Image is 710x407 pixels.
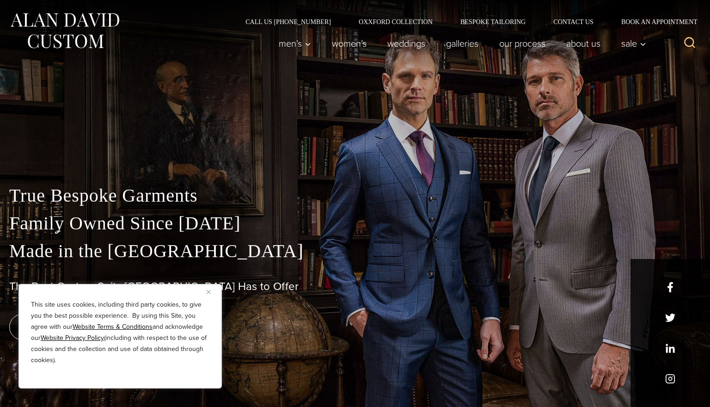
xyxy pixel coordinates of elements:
a: Website Terms & Conditions [73,322,153,332]
span: Sale [621,39,646,48]
a: Website Privacy Policy [41,333,104,343]
a: Book an Appointment [607,18,701,25]
button: Close [207,286,218,297]
nav: Secondary Navigation [232,18,701,25]
a: Galleries [436,34,489,53]
a: Our Process [489,34,556,53]
h1: The Best Custom Suits [GEOGRAPHIC_DATA] Has to Offer [9,280,701,293]
p: This site uses cookies, including third party cookies, to give you the best possible experience. ... [31,299,209,366]
a: book an appointment [9,314,139,340]
a: About Us [556,34,611,53]
p: True Bespoke Garments Family Owned Since [DATE] Made in the [GEOGRAPHIC_DATA] [9,182,701,265]
a: weddings [377,34,436,53]
img: Alan David Custom [9,10,120,51]
a: Call Us [PHONE_NUMBER] [232,18,345,25]
span: Men’s [279,39,311,48]
a: Contact Us [539,18,607,25]
nav: Primary Navigation [269,34,651,53]
a: Bespoke Tailoring [447,18,539,25]
button: View Search Form [679,32,701,55]
a: Women’s [322,34,377,53]
a: Oxxford Collection [345,18,447,25]
img: Close [207,290,211,294]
